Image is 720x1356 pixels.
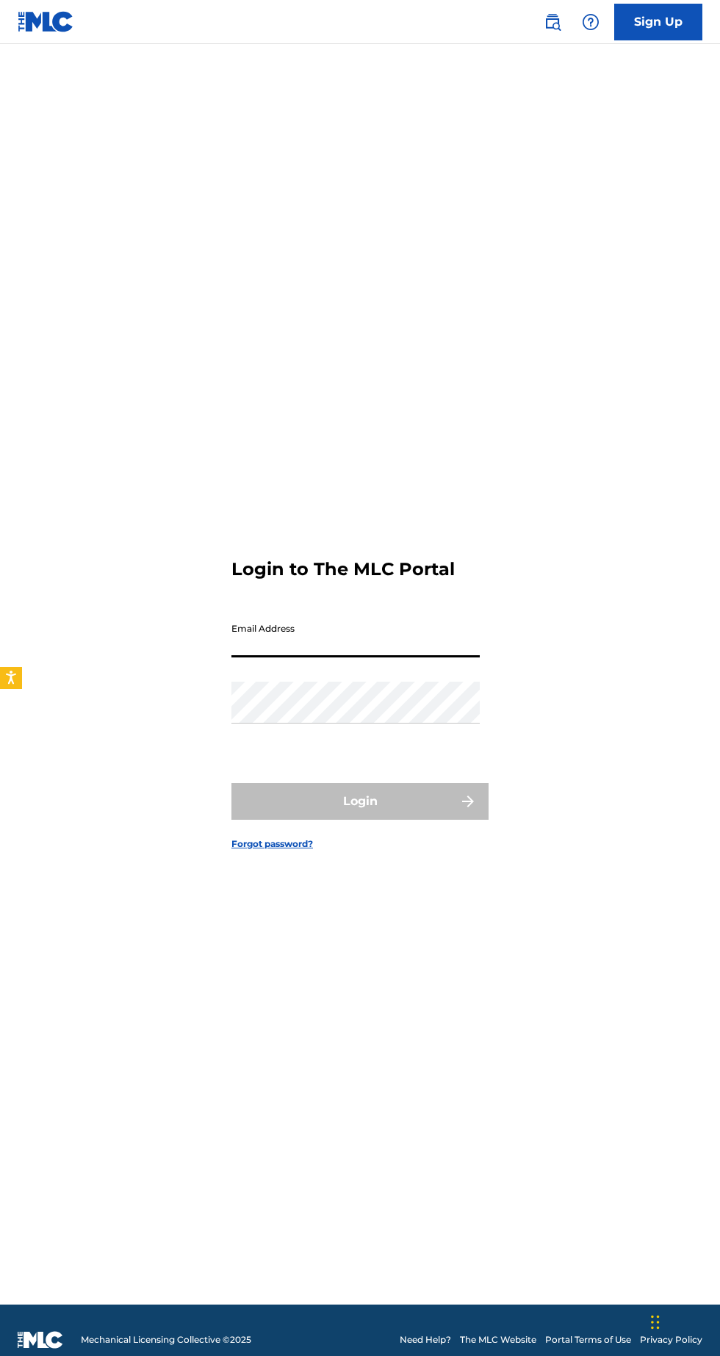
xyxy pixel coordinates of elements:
[231,837,313,851] a: Forgot password?
[231,558,455,580] h3: Login to The MLC Portal
[400,1333,451,1346] a: Need Help?
[647,1285,720,1356] iframe: Chat Widget
[460,1333,536,1346] a: The MLC Website
[18,11,74,32] img: MLC Logo
[651,1300,660,1344] div: Drag
[81,1333,251,1346] span: Mechanical Licensing Collective © 2025
[614,4,702,40] a: Sign Up
[640,1333,702,1346] a: Privacy Policy
[544,13,561,31] img: search
[18,1331,63,1349] img: logo
[576,7,605,37] div: Help
[582,13,600,31] img: help
[538,7,567,37] a: Public Search
[545,1333,631,1346] a: Portal Terms of Use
